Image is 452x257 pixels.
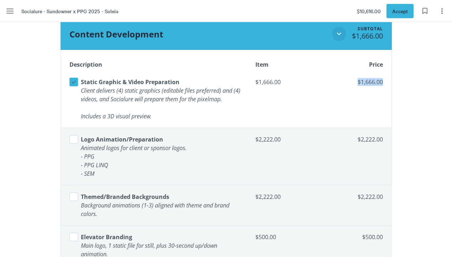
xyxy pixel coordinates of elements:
[358,135,383,143] span: $2,222.00
[81,170,94,178] span: - SEM
[21,7,118,15] span: Socialure - Sundowner x PPG 2025 - Soleia
[392,7,408,15] span: Accept
[352,31,383,41] span: $1,666.00
[358,193,383,201] span: $2,222.00
[435,4,449,18] button: Page options
[81,201,231,218] span: Background animations (1-3) aligned with theme and brand colors.
[81,144,187,152] span: Animated logos for client or sponsor logos.
[255,231,307,243] span: $500.00
[81,135,163,143] span: Logo Animation/Preparation
[357,7,381,15] span: $10,616.00
[369,62,383,67] span: Price
[358,27,383,31] div: Subtotal
[81,112,152,120] span: Includes a 3D visual preview.
[358,78,383,86] span: $1,666.00
[332,27,346,41] button: Close section
[81,87,242,103] span: Client delivers (4) static graphics (editable files preferred) and (4) videos, and Socialure will...
[255,191,307,202] span: $2,222.00
[3,4,17,18] button: Menu
[69,62,102,67] span: Description
[81,78,180,86] span: Static Graphic & Video Preparation
[69,28,163,40] span: Content Development
[81,193,169,201] span: Themed/Branded Backgrounds
[81,161,108,169] span: - PPG LINQ
[255,62,269,67] span: Item
[81,233,132,241] span: Elevator Branding
[81,153,94,160] span: - PPG
[386,4,414,18] button: Accept
[255,134,307,145] span: $2,222.00
[255,76,307,88] span: $1,666.00
[362,233,383,241] span: $500.00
